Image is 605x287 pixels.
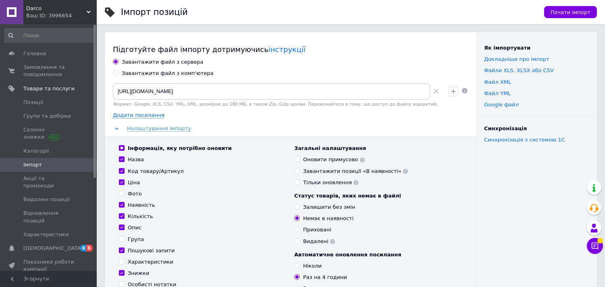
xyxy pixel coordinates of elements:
[23,210,75,224] span: Відновлення позицій
[128,213,153,220] div: Кількість
[128,179,140,186] div: Ціна
[294,192,462,200] div: Статус товарів, яких немає в файлі
[26,12,97,19] div: Ваш ID: 3996654
[113,102,442,107] div: Формат: Google, XLS, CSV, YML, XML, розміром до 180 МБ, а також Zip, Gzip архіви. Переконайтеся в...
[128,202,155,209] div: Наявність
[484,67,554,73] a: Файли ХLS, XLSX або CSV
[303,274,347,281] div: Раз на 4 години
[23,112,71,120] span: Групи та добірки
[294,145,462,152] div: Загальні налаштування
[23,196,70,203] span: Видалені позиції
[23,231,69,238] span: Характеристики
[484,102,519,108] a: Google файл
[587,238,603,254] button: Чат з покупцем
[294,251,462,258] div: Автоматичне оновлення посилання
[23,85,75,92] span: Товари та послуги
[113,44,468,54] div: Підготуйте файл імпорту дотримуючись
[23,148,49,155] span: Категорії
[23,175,75,189] span: Акції та промокоди
[128,258,173,266] div: Характеристики
[80,245,87,252] span: 6
[128,224,141,231] div: Опис
[551,9,590,15] span: Почати імпорт
[128,270,149,277] div: Знижки
[128,168,184,175] div: Код товару/Артикул
[23,64,75,78] span: Замовлення та повідомлення
[127,125,191,132] span: Налаштування імпорту
[303,262,322,270] div: Ніколи
[122,70,214,77] div: Завантажити файл з комп'ютера
[303,215,353,222] div: Немає в наявності
[4,28,95,43] input: Пошук
[484,90,511,96] a: Файл YML
[26,5,87,12] span: Darco
[544,6,597,18] button: Почати імпорт
[128,145,232,152] div: Інформація, яку потрібно оновити
[484,125,589,132] div: Синхронізація
[128,156,144,163] div: Назва
[128,236,144,243] div: Група
[484,79,511,85] a: Файл XML
[23,258,75,273] span: Показники роботи компанії
[23,126,75,141] span: Сезонні знижки
[303,238,335,245] div: Видалені
[303,204,355,211] div: Залишити без змін
[303,168,408,175] div: Завантажити позиції «В наявності»
[128,247,175,254] div: Пошукові запити
[113,83,430,100] input: Вкажіть посилання
[484,44,589,52] div: Як імпортувати
[23,99,43,106] span: Позиції
[303,156,365,163] div: Оновити примусово
[23,50,46,57] span: Головна
[86,245,93,252] span: 6
[303,226,331,233] div: Приховані
[128,190,142,198] div: Фото
[23,161,42,168] span: Імпорт
[113,112,164,119] span: Додати посилання
[122,58,204,66] div: Завантажити файл з сервера
[484,56,549,62] a: Докладніше про імпорт
[303,179,358,186] div: Тільки оновлення
[268,45,306,54] a: інструкції
[484,137,565,143] a: Синхронізація з системою 1С
[23,245,83,252] span: [DEMOGRAPHIC_DATA]
[121,7,188,17] h1: Імпорт позицій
